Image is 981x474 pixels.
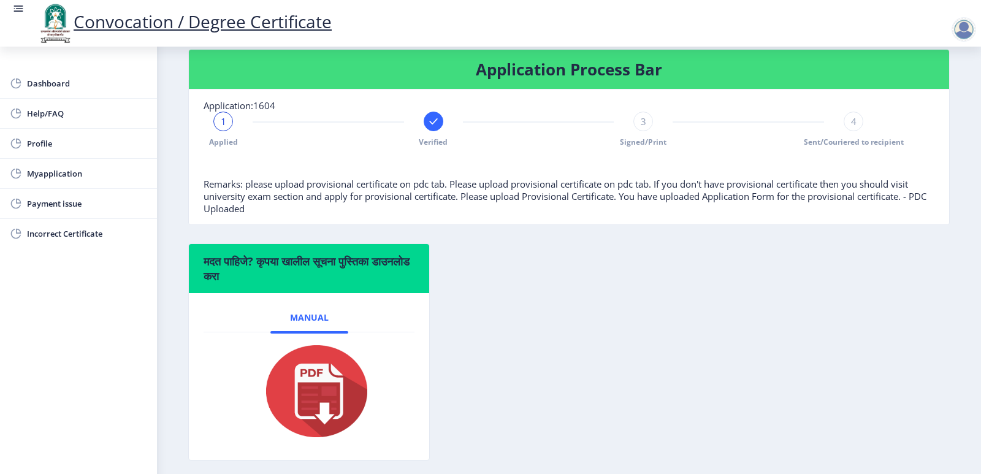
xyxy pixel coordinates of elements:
[27,166,147,181] span: Myapplication
[204,178,926,215] span: Remarks: please upload provisional certificate on pdc tab. Please upload provisional certificate ...
[804,137,904,147] span: Sent/Couriered to recipient
[37,10,332,33] a: Convocation / Degree Certificate
[290,313,329,323] span: Manual
[851,115,857,128] span: 4
[27,196,147,211] span: Payment issue
[27,106,147,121] span: Help/FAQ
[221,115,226,128] span: 1
[204,99,275,112] span: Application:1604
[204,254,414,283] h6: मदत पाहिजे? कृपया खालील सूचना पुस्तिका डाउनलोड करा
[27,136,147,151] span: Profile
[37,2,74,44] img: logo
[27,226,147,241] span: Incorrect Certificate
[620,137,666,147] span: Signed/Print
[270,303,348,332] a: Manual
[204,59,934,79] h4: Application Process Bar
[27,76,147,91] span: Dashboard
[248,342,370,440] img: pdf.png
[209,137,238,147] span: Applied
[419,137,448,147] span: Verified
[641,115,646,128] span: 3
